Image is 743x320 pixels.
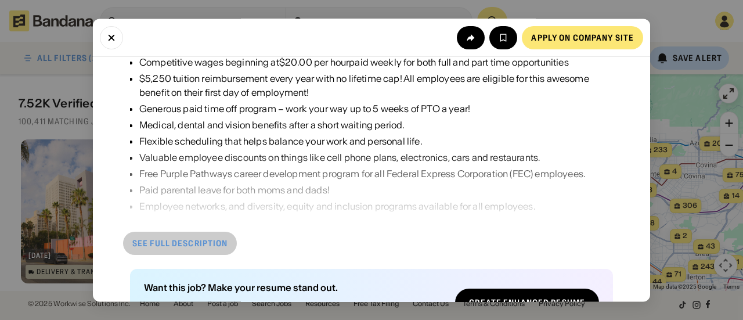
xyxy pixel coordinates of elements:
button: Close [100,26,123,49]
div: Apply on company site [531,33,634,41]
div: Employee networks, and diversity, equity and inclusion programs available for all employees. [139,199,613,213]
div: Competitive wages beginning at paid weekly for both full and part time opportunities [139,55,613,69]
div: Create Enhanced Resume [469,299,585,307]
div: See full description [132,239,228,247]
div: Generous paid time off program – work your way up to 5 weeks of PTO a year! [139,102,613,116]
div: Free Purple Pathways career development program for all Federal Express Corporation (FEC) employees. [139,167,613,181]
div: $5,250 tuition reimbursement every year with no lifetime cap! All employees are eligible for this... [139,71,613,99]
div: Medical, dental and vision benefits after a short waiting period. [139,118,613,132]
div: Paid parental leave for both moms and dads! [139,183,613,197]
div: Flexible scheduling that helps balance your work and personal life. [139,134,613,148]
div: Want this job? Make your resume stand out. [144,283,446,292]
div: Valuable employee discounts on things like cell phone plans, electronics, cars and restaurants. [139,150,613,164]
span: $20.00 per hour [279,56,349,68]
